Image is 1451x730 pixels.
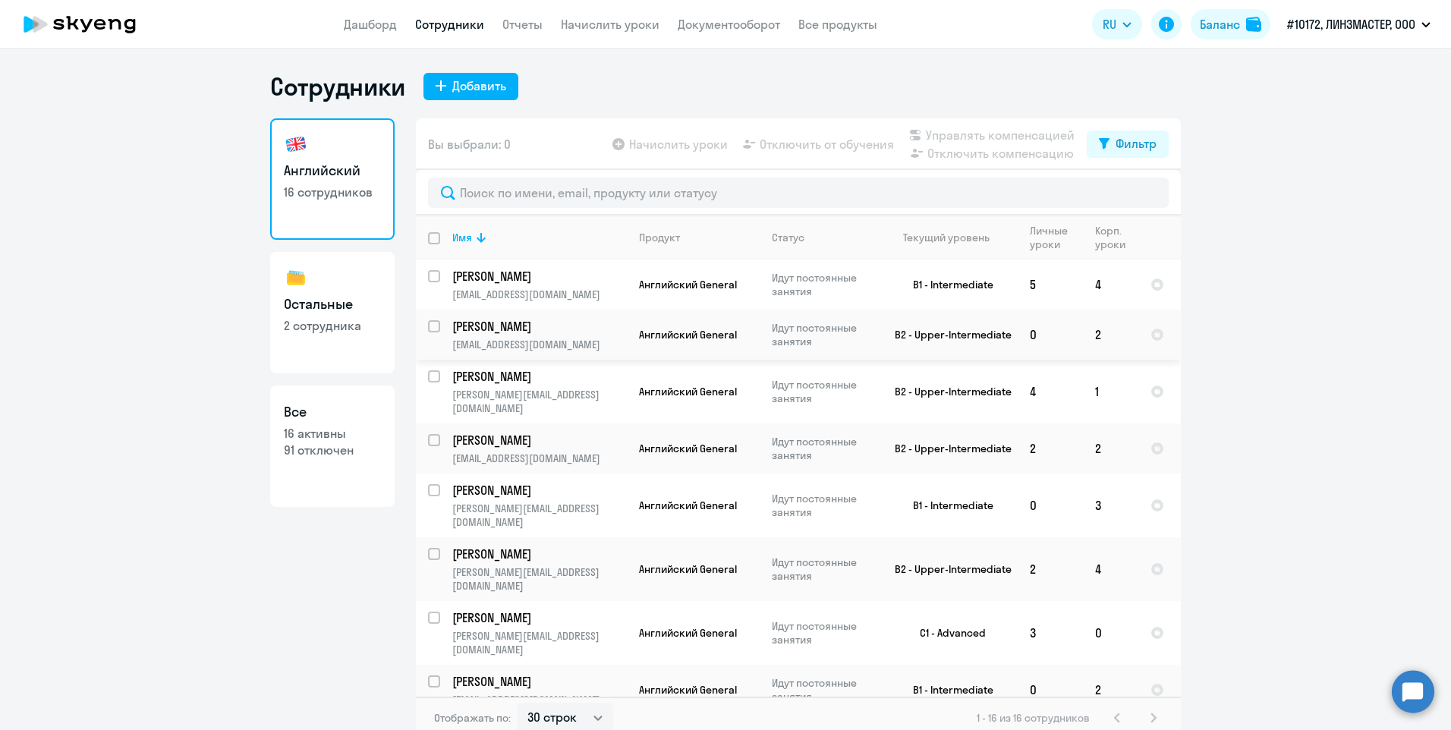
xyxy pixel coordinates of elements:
p: #10172, ЛИНЗМАСТЕР, ООО [1287,15,1415,33]
td: 2 [1018,537,1083,601]
a: [PERSON_NAME] [452,268,626,285]
div: Текущий уровень [903,231,990,244]
input: Поиск по имени, email, продукту или статусу [428,178,1169,208]
td: 0 [1083,601,1138,665]
p: Идут постоянные занятия [772,271,876,298]
a: Сотрудники [415,17,484,32]
span: Английский General [639,328,737,341]
td: 5 [1018,260,1083,310]
img: balance [1246,17,1261,32]
p: Идут постоянные занятия [772,321,876,348]
button: RU [1092,9,1142,39]
div: Корп. уроки [1095,224,1128,251]
div: Статус [772,231,876,244]
h3: Все [284,402,381,422]
td: 4 [1083,260,1138,310]
a: [PERSON_NAME] [452,673,626,690]
span: RU [1103,15,1116,33]
a: Все16 активны91 отключен [270,385,395,507]
p: [EMAIL_ADDRESS][DOMAIN_NAME] [452,288,626,301]
a: [PERSON_NAME] [452,609,626,626]
div: Статус [772,231,804,244]
p: [PERSON_NAME] [452,546,624,562]
img: english [284,132,308,156]
td: B1 - Intermediate [877,665,1018,715]
p: Идут постоянные занятия [772,676,876,703]
span: Английский General [639,442,737,455]
p: Идут постоянные занятия [772,492,876,519]
p: [PERSON_NAME][EMAIL_ADDRESS][DOMAIN_NAME] [452,629,626,656]
p: 16 сотрудников [284,184,381,200]
h3: Остальные [284,294,381,314]
p: 16 активны [284,425,381,442]
td: B2 - Upper-Intermediate [877,360,1018,423]
h1: Сотрудники [270,71,405,102]
p: Идут постоянные занятия [772,378,876,405]
span: Английский General [639,278,737,291]
a: Дашборд [344,17,397,32]
span: 1 - 16 из 16 сотрудников [977,711,1090,725]
div: Личные уроки [1030,224,1072,251]
a: Английский16 сотрудников [270,118,395,240]
td: B2 - Upper-Intermediate [877,310,1018,360]
span: Английский General [639,385,737,398]
div: Личные уроки [1030,224,1082,251]
td: 2 [1083,310,1138,360]
td: 4 [1018,360,1083,423]
span: Английский General [639,626,737,640]
a: Отчеты [502,17,543,32]
td: 3 [1018,601,1083,665]
td: B2 - Upper-Intermediate [877,423,1018,474]
img: others [284,266,308,290]
td: 2 [1083,665,1138,715]
a: [PERSON_NAME] [452,368,626,385]
td: 3 [1083,474,1138,537]
p: 2 сотрудника [284,317,381,334]
p: [PERSON_NAME][EMAIL_ADDRESS][DOMAIN_NAME] [452,565,626,593]
span: Отображать по: [434,711,511,725]
p: [PERSON_NAME] [452,368,624,385]
div: Продукт [639,231,759,244]
td: 0 [1018,474,1083,537]
p: Идут постоянные занятия [772,555,876,583]
a: Остальные2 сотрудника [270,252,395,373]
a: Начислить уроки [561,17,659,32]
td: 2 [1018,423,1083,474]
button: #10172, ЛИНЗМАСТЕР, ООО [1279,6,1438,42]
p: [EMAIL_ADDRESS][DOMAIN_NAME] [452,452,626,465]
div: Имя [452,231,626,244]
div: Имя [452,231,472,244]
p: [EMAIL_ADDRESS][DOMAIN_NAME] [452,693,626,706]
div: Корп. уроки [1095,224,1138,251]
a: Все продукты [798,17,877,32]
p: [PERSON_NAME] [452,318,624,335]
span: Английский General [639,499,737,512]
td: B2 - Upper-Intermediate [877,537,1018,601]
span: Английский General [639,683,737,697]
a: Документооборот [678,17,780,32]
p: Идут постоянные занятия [772,619,876,647]
button: Балансbalance [1191,9,1270,39]
p: [PERSON_NAME] [452,609,624,626]
p: Идут постоянные занятия [772,435,876,462]
a: [PERSON_NAME] [452,546,626,562]
a: [PERSON_NAME] [452,482,626,499]
span: Вы выбрали: 0 [428,135,511,153]
p: [PERSON_NAME][EMAIL_ADDRESS][DOMAIN_NAME] [452,502,626,529]
td: 0 [1018,665,1083,715]
p: [PERSON_NAME] [452,482,624,499]
div: Текущий уровень [889,231,1017,244]
span: Английский General [639,562,737,576]
p: 91 отключен [284,442,381,458]
p: [EMAIL_ADDRESS][DOMAIN_NAME] [452,338,626,351]
p: [PERSON_NAME][EMAIL_ADDRESS][DOMAIN_NAME] [452,388,626,415]
p: [PERSON_NAME] [452,268,624,285]
a: [PERSON_NAME] [452,318,626,335]
td: C1 - Advanced [877,601,1018,665]
td: B1 - Intermediate [877,474,1018,537]
p: [PERSON_NAME] [452,673,624,690]
p: [PERSON_NAME] [452,432,624,448]
td: 2 [1083,423,1138,474]
div: Добавить [452,77,506,95]
button: Фильтр [1087,131,1169,158]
